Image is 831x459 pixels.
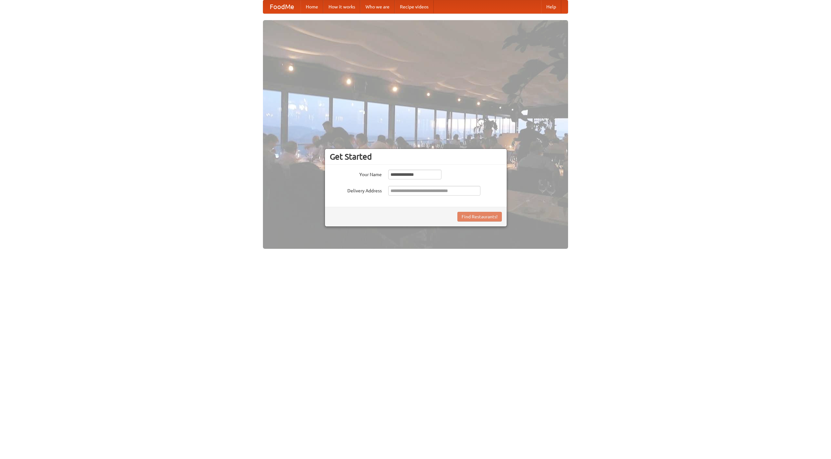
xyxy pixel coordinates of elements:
a: Help [541,0,561,13]
h3: Get Started [330,152,502,162]
a: Recipe videos [395,0,434,13]
a: Home [301,0,323,13]
a: Who we are [360,0,395,13]
label: Delivery Address [330,186,382,194]
label: Your Name [330,170,382,178]
a: FoodMe [263,0,301,13]
a: How it works [323,0,360,13]
button: Find Restaurants! [457,212,502,222]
